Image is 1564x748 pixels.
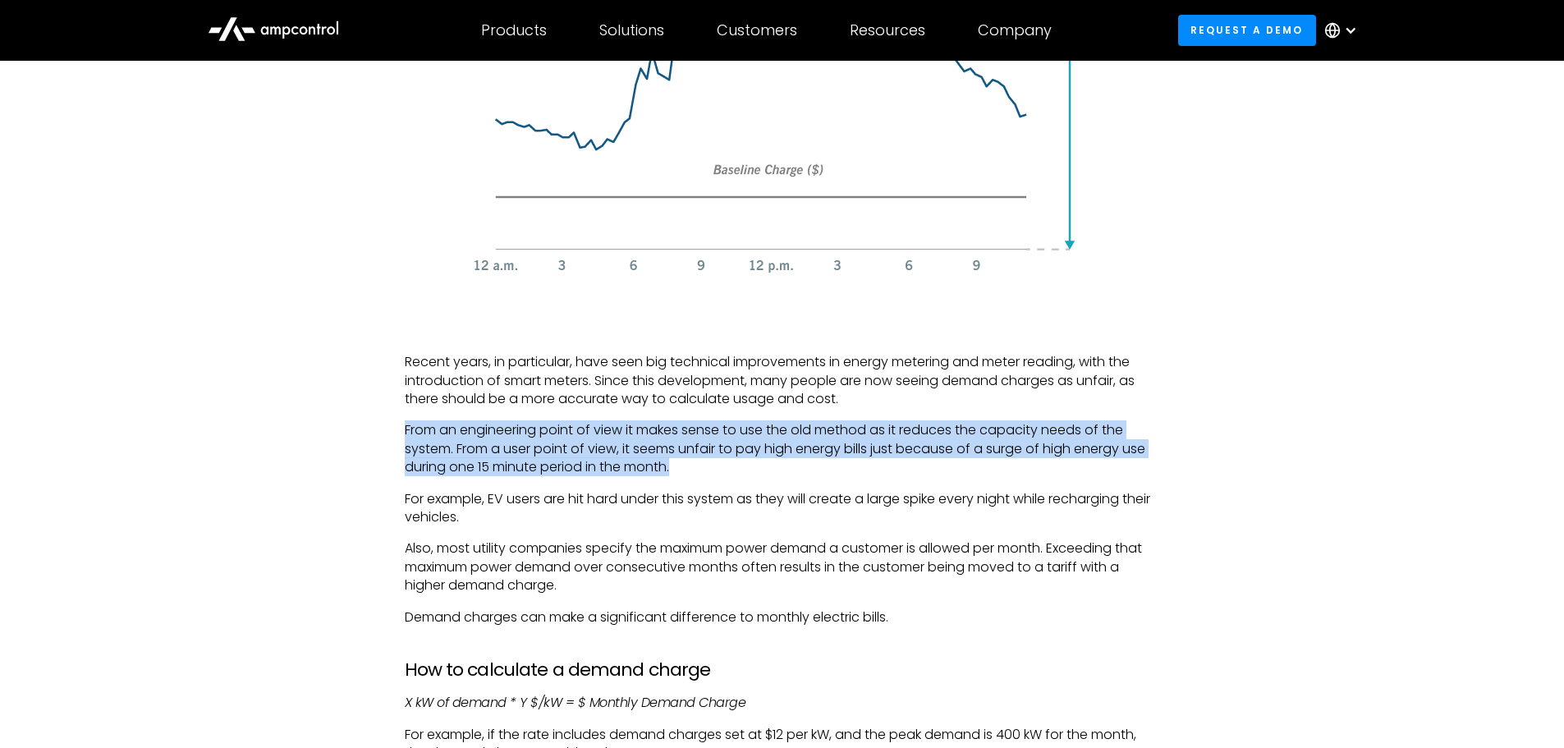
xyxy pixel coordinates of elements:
p: Recent years, in particular, have seen big technical improvements in energy metering and meter re... [405,353,1160,408]
em: X kW of demand * Y $/kW = $ Monthly Demand Charge [405,693,746,712]
p: Also, most utility companies specify the maximum power demand a customer is allowed per month. Ex... [405,539,1160,594]
div: Resources [850,21,925,39]
div: Customers [717,21,797,39]
p: From an engineering point of view it makes sense to use the old method as it reduces the capacity... [405,421,1160,476]
div: Products [481,21,547,39]
div: Company [978,21,1052,39]
p: For example, EV users are hit hard under this system as they will create a large spike every nigh... [405,490,1160,527]
h3: How to calculate a demand charge [405,659,1160,681]
p: Demand charges can make a significant difference to monthly electric bills. [405,608,1160,626]
a: Request a demo [1178,15,1316,45]
div: Solutions [599,21,664,39]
